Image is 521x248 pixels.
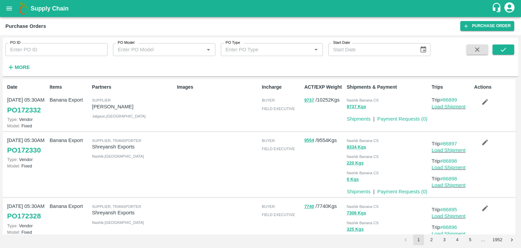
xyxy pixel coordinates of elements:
p: Incharge [262,84,302,91]
span: Type: [7,157,18,162]
p: [DATE] 05:30AM [7,137,47,144]
span: Model: [7,123,20,128]
span: Model: [7,163,20,169]
button: Go to page 4 [452,234,463,245]
button: page 1 [413,234,424,245]
nav: pagination navigation [399,234,518,245]
button: 220 Kgs [347,159,364,167]
span: Supplier, Transporter [92,205,141,209]
p: Vendor [7,156,47,163]
button: open drawer [1,1,17,16]
span: Nashik Banana CS [347,221,379,225]
span: Nashik Banana CS [347,205,379,209]
a: Supply Chain [31,4,491,13]
label: Start Date [333,40,350,46]
a: PO172332 [7,104,41,116]
button: 7306 Kgs [347,209,366,217]
p: Partners [92,84,174,91]
button: Go to page 2 [426,234,437,245]
a: Load Shipment [432,147,466,153]
span: Type: [7,223,18,228]
span: Model: [7,230,20,235]
span: Nashik Banana CS [347,98,379,102]
div: | [370,185,374,195]
p: [DATE] 05:30AM [7,96,47,104]
p: [PERSON_NAME] [92,103,174,110]
p: Shreyansh Exports [92,143,174,150]
p: [DATE] 05:30AM [7,202,47,210]
input: Enter PO ID [5,43,108,56]
span: buyer [262,205,275,209]
span: buyer [262,139,275,143]
a: Payment Requests (0) [377,116,427,122]
a: Load Shipment [432,231,466,236]
a: Load Shipment [432,182,466,188]
a: Load Shipment [432,104,466,109]
p: Vendor [7,116,47,123]
span: Nashik Banana CS [347,155,379,159]
span: Supplier [92,98,111,102]
p: Actions [474,84,514,91]
button: Choose date [417,43,430,56]
p: Trip [432,175,471,182]
p: Shreyansh Exports [92,209,174,216]
button: 7740 [304,203,314,211]
a: Load Shipment [432,165,466,170]
label: PO Model [118,40,135,46]
a: Load Shipment [432,213,466,219]
a: #86897 [440,141,457,146]
input: Enter PO Model [115,45,202,54]
button: 325 Kgs [347,226,364,233]
strong: More [15,65,30,70]
p: Shipments & Payment [347,84,429,91]
button: Open [204,45,213,54]
span: Nashik Banana CS [347,171,379,175]
a: #86899 [440,97,457,103]
span: Supplier, Transporter [92,139,141,143]
a: #86898 [440,158,457,164]
p: Trips [432,84,471,91]
p: Banana Export [50,202,89,210]
label: PO ID [10,40,20,46]
label: PO Type [226,40,240,46]
a: PO172330 [7,144,41,156]
div: Purchase Orders [5,22,46,31]
img: logo [17,2,31,15]
span: field executive [262,147,295,151]
div: account of current user [503,1,516,16]
span: field executive [262,213,295,217]
button: Open [312,45,321,54]
button: 9737 [304,96,314,104]
div: customer-support [491,2,503,15]
p: Trip [432,96,471,104]
a: Shipments [347,189,370,194]
p: Banana Export [50,137,89,144]
input: Start Date [328,43,414,56]
p: / 7740 Kgs [304,202,344,210]
p: Trip [432,224,471,231]
p: Items [50,84,89,91]
span: field executive [262,107,295,111]
span: Nashik , [GEOGRAPHIC_DATA] [92,220,144,225]
span: Type: [7,117,18,122]
input: Enter PO Type [223,45,310,54]
button: 9737 Kgs [347,103,366,111]
div: … [478,237,488,243]
p: Fixed [7,163,47,169]
span: Jalgaon , [GEOGRAPHIC_DATA] [92,114,146,118]
a: PO172328 [7,210,41,222]
span: buyer [262,98,275,102]
p: Fixed [7,229,47,235]
button: Go to page 1952 [490,234,504,245]
p: Images [177,84,259,91]
a: Purchase Order [460,21,514,31]
button: 9334 Kgs [347,143,366,151]
a: #86898 [440,176,457,181]
button: 9554 [304,137,314,144]
a: Shipments [347,116,370,122]
div: | [370,112,374,123]
button: More [5,61,32,73]
button: Go to next page [506,234,517,245]
p: Trip [432,206,471,213]
button: 0 Kgs [347,176,359,183]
